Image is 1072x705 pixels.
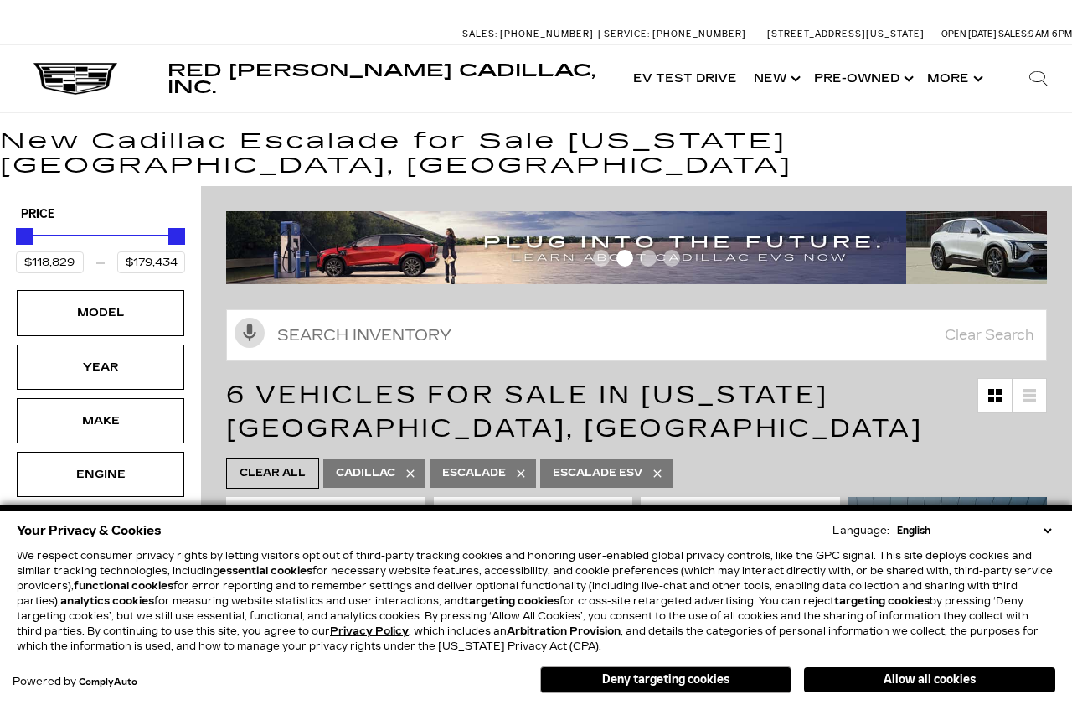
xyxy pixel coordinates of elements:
input: Search Inventory [226,309,1047,361]
a: [STREET_ADDRESS][US_STATE] [767,29,925,39]
div: EngineEngine [17,452,184,497]
span: [PHONE_NUMBER] [652,29,746,39]
svg: Click to toggle on voice search [234,318,265,348]
button: More [919,45,988,112]
a: Privacy Policy [330,625,409,637]
div: Year [59,358,142,376]
a: Red [PERSON_NAME] Cadillac, Inc. [167,62,608,96]
strong: functional cookies [74,580,173,592]
span: Go to slide 2 [616,250,633,267]
span: Go to slide 3 [640,250,657,267]
a: Service: [PHONE_NUMBER] [598,29,750,39]
span: Open [DATE] [941,29,997,39]
span: Service: [604,29,650,39]
span: Escalade [442,463,506,484]
strong: targeting cookies [464,595,559,607]
div: Make [59,412,142,430]
div: Powered by [13,676,137,687]
h5: Price [21,207,180,222]
span: Clear All [240,463,306,484]
span: Sales: [462,29,497,39]
div: YearYear [17,345,184,390]
a: New [745,45,806,112]
div: Engine [59,465,142,484]
div: Language: [832,526,889,536]
span: Cadillac [336,463,395,484]
div: MakeMake [17,398,184,443]
img: ev-blog-post-banners4 [226,211,906,284]
a: Sales: [PHONE_NUMBER] [462,29,598,39]
div: Minimum Price [16,228,33,245]
span: 9 AM-6 PM [1028,29,1072,39]
div: Model [59,303,142,322]
strong: targeting cookies [834,595,930,607]
input: Minimum [16,251,84,273]
button: Allow all cookies [804,667,1055,692]
div: Maximum Price [168,228,185,245]
div: ModelModel [17,290,184,335]
a: EV Test Drive [625,45,745,112]
strong: essential cookies [219,565,312,577]
span: Escalade ESV [553,463,642,484]
select: Language Select [893,523,1055,538]
span: Red [PERSON_NAME] Cadillac, Inc. [167,60,595,97]
img: Cadillac Dark Logo with Cadillac White Text [33,63,117,95]
p: We respect consumer privacy rights by letting visitors opt out of third-party tracking cookies an... [17,548,1055,654]
strong: Arbitration Provision [507,625,621,637]
span: Go to slide 1 [593,250,610,267]
span: 6 Vehicles for Sale in [US_STATE][GEOGRAPHIC_DATA], [GEOGRAPHIC_DATA] [226,380,923,443]
a: Pre-Owned [806,45,919,112]
button: Deny targeting cookies [540,666,791,693]
span: Go to slide 4 [663,250,680,267]
input: Maximum [117,251,185,273]
span: Your Privacy & Cookies [17,519,162,542]
strong: analytics cookies [60,595,154,607]
span: Sales: [998,29,1028,39]
div: Price [16,222,185,273]
a: ComplyAuto [79,677,137,687]
span: [PHONE_NUMBER] [500,29,594,39]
